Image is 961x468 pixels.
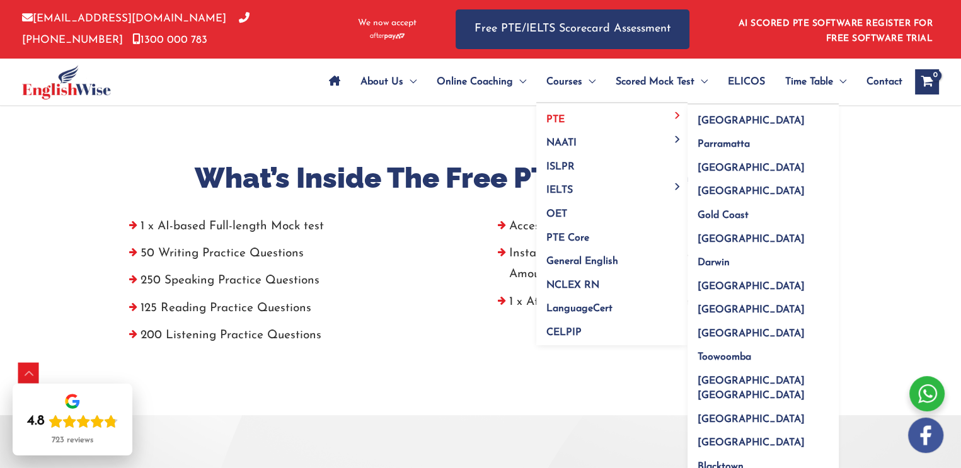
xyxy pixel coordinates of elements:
a: [GEOGRAPHIC_DATA] [688,105,839,128]
div: 723 reviews [52,435,93,445]
span: IELTS [546,185,573,195]
span: [GEOGRAPHIC_DATA] [698,438,805,448]
span: ELICOS [728,60,765,104]
aside: Header Widget 1 [731,9,939,50]
a: CELPIP [536,316,688,345]
span: Menu Toggle [694,60,708,104]
div: 4.8 [27,413,45,430]
li: 1 x AI-based Full-length Mock test [122,216,471,243]
span: Menu Toggle [582,60,596,104]
span: Parramatta [698,139,750,149]
a: General English [536,246,688,270]
span: [GEOGRAPHIC_DATA] [698,186,805,197]
div: Rating: 4.8 out of 5 [27,413,118,430]
a: Contact [856,60,902,104]
li: Instant Results- Know Where You Stand in the Shortest Amount of Time [490,243,840,292]
span: ISLPR [546,162,575,172]
a: AI SCORED PTE SOFTWARE REGISTER FOR FREE SOFTWARE TRIAL [739,19,933,43]
a: Time TableMenu Toggle [775,60,856,104]
li: 250 Speaking Practice Questions [122,270,471,297]
span: About Us [360,60,403,104]
span: Online Coaching [437,60,513,104]
span: Darwin [698,258,730,268]
a: PTE Core [536,222,688,246]
nav: Site Navigation: Main Menu [319,60,902,104]
span: Toowoomba [698,352,751,362]
span: [GEOGRAPHIC_DATA] [698,329,805,339]
a: OET [536,198,688,222]
li: 50 Writing Practice Questions [122,243,471,270]
span: [GEOGRAPHIC_DATA] [GEOGRAPHIC_DATA] [698,376,805,401]
span: Time Table [785,60,833,104]
span: Courses [546,60,582,104]
span: [GEOGRAPHIC_DATA] [698,116,805,126]
span: Menu Toggle [833,60,846,104]
li: 200 Listening Practice Questions [122,325,471,352]
a: [GEOGRAPHIC_DATA] [GEOGRAPHIC_DATA] [688,365,839,404]
a: ISLPR [536,151,688,174]
a: [EMAIL_ADDRESS][DOMAIN_NAME] [22,13,226,24]
a: [GEOGRAPHIC_DATA] [688,427,839,451]
li: Access to the Latest Prediction Files [490,216,840,243]
span: Menu Toggle [670,183,685,190]
a: LanguageCert [536,293,688,317]
a: IELTSMenu Toggle [536,174,688,198]
span: NCLEX RN [546,280,599,290]
span: [GEOGRAPHIC_DATA] [698,163,805,173]
a: [GEOGRAPHIC_DATA] [688,294,839,318]
a: CoursesMenu Toggle [536,60,606,104]
li: 1 x Attempt Per Practice Question [490,292,840,319]
h2: What’s Inside The Free PTE Practice Test? [122,160,840,197]
a: 1300 000 783 [132,35,207,45]
a: Online CoachingMenu Toggle [427,60,536,104]
span: LanguageCert [546,304,613,314]
a: Toowoomba [688,341,839,365]
span: Menu Toggle [670,112,685,119]
li: 125 Reading Practice Questions [122,298,471,325]
img: Afterpay-Logo [370,33,405,40]
img: white-facebook.png [908,418,943,453]
span: Gold Coast [698,210,749,220]
span: Menu Toggle [513,60,526,104]
span: Menu Toggle [403,60,417,104]
a: Scored Mock TestMenu Toggle [606,60,718,104]
span: [GEOGRAPHIC_DATA] [698,234,805,244]
span: Menu Toggle [670,135,685,142]
a: Gold Coast [688,200,839,224]
span: PTE Core [546,233,589,243]
a: [PHONE_NUMBER] [22,13,250,45]
a: ELICOS [718,60,775,104]
span: [GEOGRAPHIC_DATA] [698,414,805,425]
a: [GEOGRAPHIC_DATA] [688,270,839,294]
a: PTEMenu Toggle [536,103,688,127]
span: Contact [866,60,902,104]
span: General English [546,256,618,266]
a: [GEOGRAPHIC_DATA] [688,403,839,427]
a: NAATIMenu Toggle [536,127,688,151]
span: [GEOGRAPHIC_DATA] [698,282,805,292]
a: [GEOGRAPHIC_DATA] [688,317,839,341]
a: [GEOGRAPHIC_DATA] [688,176,839,200]
a: View Shopping Cart, empty [915,69,939,94]
a: Darwin [688,247,839,271]
span: NAATI [546,138,577,148]
a: [GEOGRAPHIC_DATA] [688,152,839,176]
span: Scored Mock Test [616,60,694,104]
a: About UsMenu Toggle [350,60,427,104]
span: CELPIP [546,328,582,338]
img: cropped-ew-logo [22,65,111,100]
a: Free PTE/IELTS Scorecard Assessment [456,9,689,49]
span: We now accept [358,17,417,30]
a: Parramatta [688,128,839,152]
span: OET [546,209,567,219]
span: [GEOGRAPHIC_DATA] [698,305,805,315]
a: [GEOGRAPHIC_DATA] [688,223,839,247]
span: PTE [546,115,565,125]
a: NCLEX RN [536,269,688,293]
